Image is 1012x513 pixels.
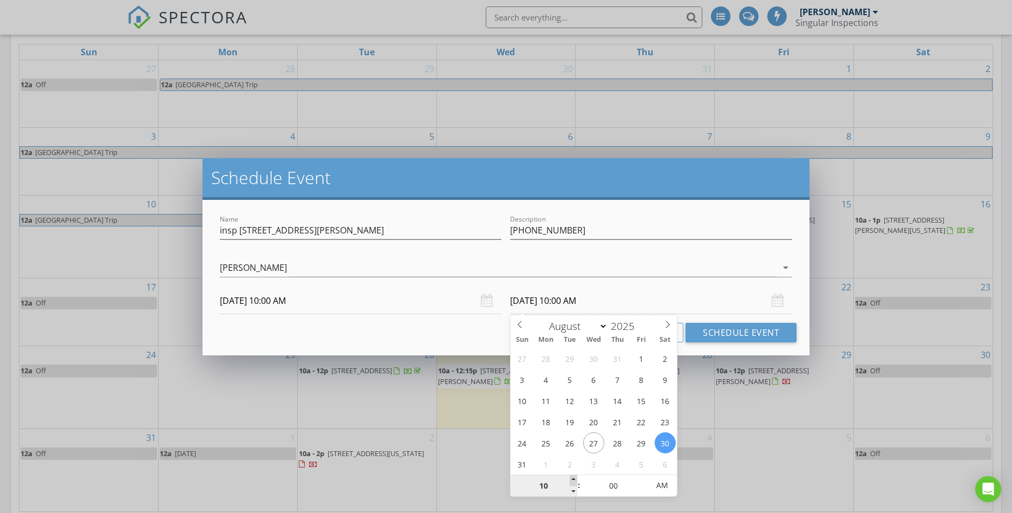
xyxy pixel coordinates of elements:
span: August 31, 2025 [512,453,533,475]
span: August 3, 2025 [512,369,533,390]
span: August 9, 2025 [655,369,676,390]
span: Tue [558,336,582,343]
span: August 7, 2025 [607,369,628,390]
span: July 29, 2025 [559,348,580,369]
span: August 22, 2025 [631,411,652,432]
span: August 18, 2025 [536,411,557,432]
span: August 11, 2025 [536,390,557,411]
span: August 26, 2025 [559,432,580,453]
div: [PERSON_NAME] [220,263,287,272]
span: August 13, 2025 [583,390,604,411]
i: arrow_drop_down [779,261,792,274]
input: Year [608,319,643,333]
span: Sun [511,336,534,343]
span: September 5, 2025 [631,453,652,475]
span: August 30, 2025 [655,432,676,453]
span: August 8, 2025 [631,369,652,390]
span: August 14, 2025 [607,390,628,411]
span: September 2, 2025 [559,453,580,475]
span: August 6, 2025 [583,369,604,390]
span: August 12, 2025 [559,390,580,411]
input: Select date [220,288,502,314]
span: August 21, 2025 [607,411,628,432]
span: August 10, 2025 [512,390,533,411]
span: August 19, 2025 [559,411,580,432]
span: August 29, 2025 [631,432,652,453]
span: August 2, 2025 [655,348,676,369]
span: July 31, 2025 [607,348,628,369]
span: July 30, 2025 [583,348,604,369]
span: August 15, 2025 [631,390,652,411]
span: August 28, 2025 [607,432,628,453]
span: September 6, 2025 [655,453,676,475]
span: July 27, 2025 [512,348,533,369]
span: Sat [653,336,677,343]
span: Thu [605,336,629,343]
span: July 28, 2025 [536,348,557,369]
span: August 23, 2025 [655,411,676,432]
h2: Schedule Event [211,167,801,189]
span: August 27, 2025 [583,432,604,453]
input: Select date [510,288,792,314]
span: September 4, 2025 [607,453,628,475]
span: August 17, 2025 [512,411,533,432]
button: Schedule Event [685,323,796,342]
span: Wed [582,336,605,343]
span: Mon [534,336,558,343]
span: August 16, 2025 [655,390,676,411]
span: Click to toggle [647,475,677,496]
span: September 3, 2025 [583,453,604,475]
span: September 1, 2025 [536,453,557,475]
span: : [577,475,580,496]
span: August 25, 2025 [536,432,557,453]
span: August 4, 2025 [536,369,557,390]
span: August 20, 2025 [583,411,604,432]
span: Fri [629,336,653,343]
span: August 24, 2025 [512,432,533,453]
span: August 1, 2025 [631,348,652,369]
div: Open Intercom Messenger [975,476,1001,502]
span: August 5, 2025 [559,369,580,390]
